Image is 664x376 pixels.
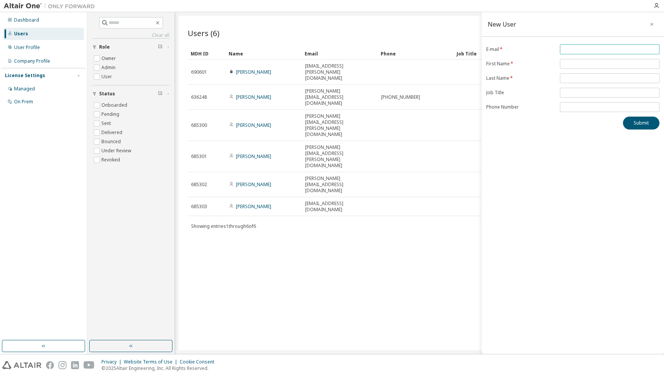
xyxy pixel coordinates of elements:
[486,46,555,52] label: E-mail
[486,75,555,81] label: Last Name
[236,181,271,188] a: [PERSON_NAME]
[229,47,299,60] div: Name
[14,58,50,64] div: Company Profile
[2,361,41,369] img: altair_logo.svg
[4,2,99,10] img: Altair One
[14,44,40,51] div: User Profile
[101,72,114,81] label: User
[236,94,271,100] a: [PERSON_NAME]
[381,94,420,100] span: [PHONE_NUMBER]
[191,122,207,128] span: 685300
[99,91,115,97] span: Status
[124,359,180,365] div: Website Terms of Use
[92,85,169,102] button: Status
[14,99,33,105] div: On Prem
[236,153,271,160] a: [PERSON_NAME]
[305,175,374,194] span: [PERSON_NAME][EMAIL_ADDRESS][DOMAIN_NAME]
[188,28,220,38] span: Users (6)
[101,63,117,72] label: Admin
[84,361,95,369] img: youtube.svg
[92,32,169,38] a: Clear all
[101,54,117,63] label: Owner
[101,155,122,164] label: Revoked
[101,128,124,137] label: Delivered
[101,146,133,155] label: Under Review
[236,69,271,75] a: [PERSON_NAME]
[5,73,45,79] div: License Settings
[191,204,207,210] span: 685303
[305,201,374,213] span: [EMAIL_ADDRESS][DOMAIN_NAME]
[486,61,555,67] label: First Name
[191,94,207,100] span: 636248
[488,21,516,27] div: New User
[99,44,110,50] span: Role
[92,39,169,55] button: Role
[46,361,54,369] img: facebook.svg
[158,91,163,97] span: Clear filter
[305,63,374,81] span: [EMAIL_ADDRESS][PERSON_NAME][DOMAIN_NAME]
[305,113,374,137] span: [PERSON_NAME][EMAIL_ADDRESS][PERSON_NAME][DOMAIN_NAME]
[58,361,66,369] img: instagram.svg
[305,47,375,60] div: Email
[14,86,35,92] div: Managed
[457,47,526,60] div: Job Title
[381,47,451,60] div: Phone
[101,101,129,110] label: Onboarded
[191,223,256,229] span: Showing entries 1 through 6 of 6
[158,44,163,50] span: Clear filter
[305,88,374,106] span: [PERSON_NAME][EMAIL_ADDRESS][DOMAIN_NAME]
[191,182,207,188] span: 685302
[191,69,207,75] span: 690601
[305,144,374,169] span: [PERSON_NAME][EMAIL_ADDRESS][PERSON_NAME][DOMAIN_NAME]
[486,90,555,96] label: Job Title
[623,117,659,130] button: Submit
[191,153,207,160] span: 685301
[101,365,219,371] p: © 2025 Altair Engineering, Inc. All Rights Reserved.
[101,359,124,365] div: Privacy
[486,104,555,110] label: Phone Number
[101,137,122,146] label: Bounced
[101,110,121,119] label: Pending
[191,47,223,60] div: MDH ID
[236,122,271,128] a: [PERSON_NAME]
[236,203,271,210] a: [PERSON_NAME]
[101,119,112,128] label: Sent
[14,31,28,37] div: Users
[180,359,219,365] div: Cookie Consent
[14,17,39,23] div: Dashboard
[71,361,79,369] img: linkedin.svg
